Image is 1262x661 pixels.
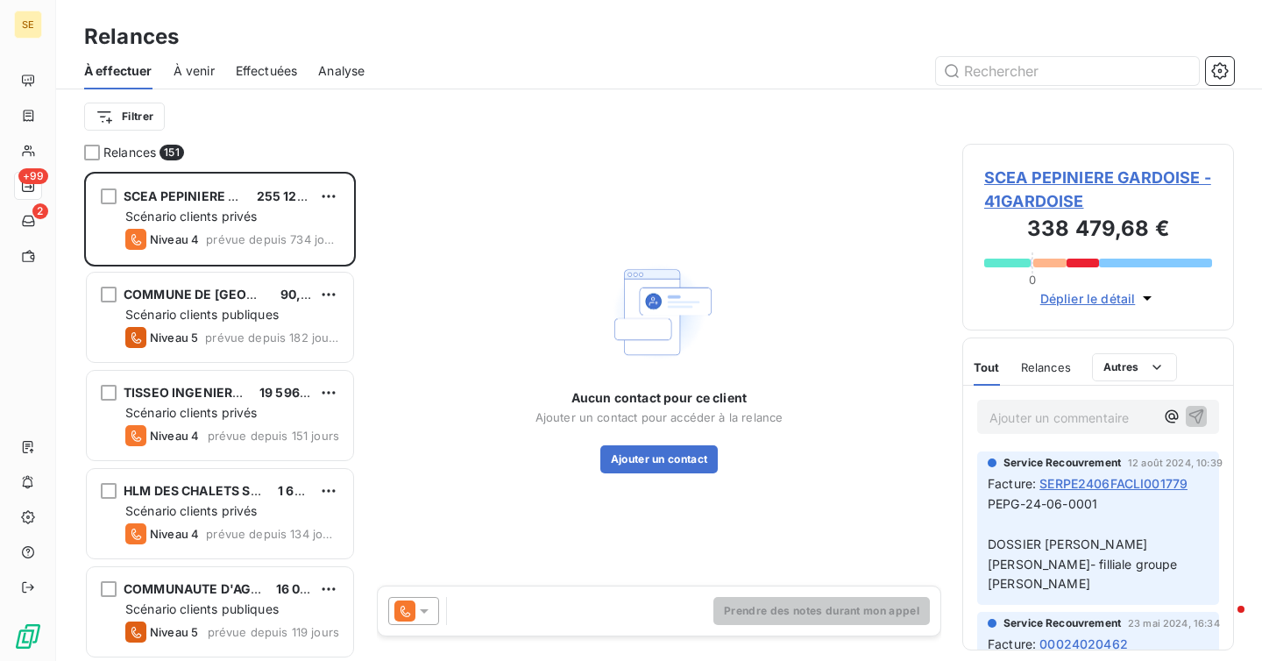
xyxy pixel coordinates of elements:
span: 1 644,19 € [278,483,339,498]
span: prévue depuis 134 jours [206,527,339,541]
span: Relances [103,144,156,161]
img: Logo LeanPay [14,622,42,650]
span: Déplier le détail [1040,289,1136,308]
span: prévue depuis 151 jours [208,429,339,443]
span: Relances [1021,360,1071,374]
button: Prendre des notes durant mon appel [713,597,930,625]
iframe: Intercom live chat [1202,601,1244,643]
span: Facture : [988,474,1036,493]
span: 23 mai 2024, 16:34 [1128,618,1220,629]
span: 00024020462 [1039,635,1128,653]
span: 151 [160,145,183,160]
span: Scénario clients publiques [125,307,279,322]
span: À effectuer [84,62,152,80]
span: HLM DES CHALETS SA (SERVICE MARCHE) [124,483,381,498]
span: 90,00 € [280,287,329,302]
span: SCEA PEPINIERE GARDOISE [124,188,293,203]
span: prévue depuis 119 jours [208,625,339,639]
span: Scénario clients privés [125,405,257,420]
span: Niveau 4 [150,527,199,541]
span: +99 [18,168,48,184]
span: prévue depuis 734 jours [206,232,339,246]
span: Scénario clients privés [125,209,257,224]
span: prévue depuis 182 jours [205,330,339,345]
span: COMMUNAUTE D'AGGLOMERATION BEZIERS [124,581,399,596]
span: Niveau 5 [150,625,198,639]
span: À venir [174,62,215,80]
span: SERPE2406FACLI001779 [1039,474,1188,493]
img: Empty state [603,256,715,369]
span: 0 [1029,273,1036,287]
button: Filtrer [84,103,165,131]
span: 19 596,36 € [259,385,332,400]
span: Scénario clients privés [125,503,257,518]
button: Ajouter un contact [600,445,719,473]
button: Autres [1092,353,1177,381]
span: SCEA PEPINIERE GARDOISE - 41GARDOISE [984,166,1212,213]
span: TISSEO INGENIERIE ( SMAT) [124,385,294,400]
div: SE [14,11,42,39]
span: Service Recouvrement [1003,615,1121,631]
span: PEPG-24-06-0001 DOSSIER [PERSON_NAME] [PERSON_NAME]- filliale groupe [PERSON_NAME] [988,496,1181,592]
span: Effectuées [236,62,298,80]
button: Déplier le détail [1035,288,1162,309]
span: Niveau 4 [150,429,199,443]
span: Tout [974,360,1000,374]
span: Scénario clients publiques [125,601,279,616]
span: Facture : [988,635,1036,653]
span: Niveau 5 [150,330,198,345]
div: grid [84,172,356,661]
span: 2 [32,203,48,219]
span: COMMUNE DE [GEOGRAPHIC_DATA] [124,287,344,302]
h3: Relances [84,21,179,53]
span: 255 125,61 € [257,188,335,203]
span: Niveau 4 [150,232,199,246]
span: Aucun contact pour ce client [571,389,747,407]
span: 12 août 2024, 10:39 [1128,458,1223,468]
span: 16 056,74 € [276,581,347,596]
span: Service Recouvrement [1003,455,1121,471]
h3: 338 479,68 € [984,213,1212,248]
input: Rechercher [936,57,1199,85]
span: Analyse [318,62,365,80]
span: Ajouter un contact pour accéder à la relance [535,410,783,424]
